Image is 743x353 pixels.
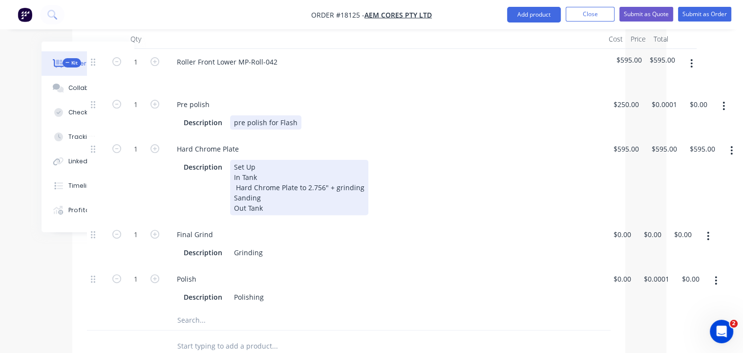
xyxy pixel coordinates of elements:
span: Order #18125 - [311,10,364,20]
button: Tracking [42,125,134,149]
button: Order details [42,51,134,76]
div: Polishing [230,290,268,304]
div: Profitability [68,206,105,215]
button: Add product [507,7,561,22]
div: Hard Chrome Plate [169,142,247,156]
a: AEM Cores Pty Ltd [364,10,432,20]
button: Collaborate [42,76,134,100]
div: Price [627,29,650,49]
div: Timeline [68,181,94,190]
div: pre polish for Flash [230,115,301,130]
div: Linked Orders [68,157,110,166]
div: Description [180,245,226,260]
div: Pre polish [169,97,217,111]
div: Total [650,29,672,49]
div: Description [180,115,226,130]
button: Checklists 0/0 [42,100,134,125]
div: Tracking [68,132,95,141]
button: Submit as Quote [619,7,673,22]
span: Kit [65,59,78,66]
div: Cost [605,29,627,49]
button: Linked Orders [42,149,134,174]
button: Timeline [42,174,134,198]
img: Factory [18,7,32,22]
div: Roller Front Lower MP-Roll-042 [169,55,285,69]
input: Search... [177,310,372,330]
div: Grinding [230,245,267,260]
div: Set Up In Tank Hard Chrome Plate to 2.756" + grinding Sanding Out Tank [230,160,368,215]
div: Collaborate [68,84,107,92]
span: 2 [730,320,738,328]
div: Checklists 0/0 [68,108,111,117]
div: Qty [106,29,165,49]
button: Profitability [42,198,134,222]
div: Description [180,290,226,304]
div: Kit [63,58,81,67]
div: Final Grind [169,227,221,242]
span: $595.00 [650,55,675,65]
button: Submit as Order [678,7,731,22]
div: Description [180,160,226,174]
div: Polish [169,272,204,286]
button: Close [566,7,615,22]
span: $595.00 [616,55,642,65]
iframe: Intercom live chat [710,320,733,343]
